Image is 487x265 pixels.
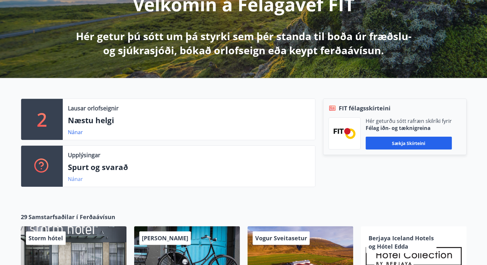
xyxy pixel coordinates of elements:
[366,124,452,132] p: Félag iðn- og tæknigreina
[142,234,188,242] span: [PERSON_NAME]
[68,151,100,159] p: Upplýsingar
[68,175,83,183] a: Nánar
[21,213,27,221] span: 29
[68,162,310,173] p: Spurt og svarað
[339,104,391,112] span: FIT félagsskírteini
[68,104,118,112] p: Lausar orlofseignir
[366,117,452,124] p: Hér geturðu sótt rafræn skilríki fyrir
[255,234,307,242] span: Vogur Sveitasetur
[369,234,434,250] span: Berjaya Iceland Hotels og Hótel Edda
[68,129,83,136] a: Nánar
[68,115,310,126] p: Næstu helgi
[75,29,413,57] p: Hér getur þú sótt um þá styrki sem þér standa til boða úr fræðslu- og sjúkrasjóði, bókað orlofsei...
[366,137,452,150] button: Sækja skírteini
[37,107,47,132] p: 2
[28,213,115,221] span: Samstarfsaðilar í Ferðaávísun
[28,234,63,242] span: Storm hótel
[334,128,355,139] img: FPQVkF9lTnNbbaRSFyT17YYeljoOGk5m51IhT0bO.png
